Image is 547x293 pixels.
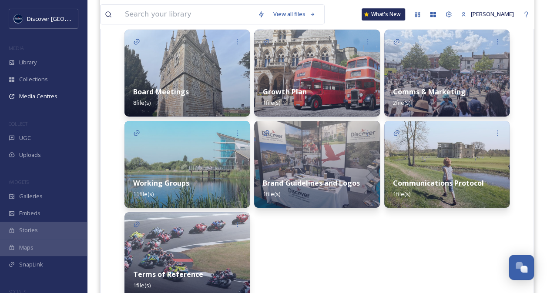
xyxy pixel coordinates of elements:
[19,75,48,83] span: Collections
[9,179,29,185] span: WIDGETS
[19,192,43,200] span: Galleries
[384,121,510,208] img: 0c84a837-7e82-45db-8c4d-a7cc46ec2f26.jpg
[263,178,359,188] strong: Brand Guidelines and Logos
[393,178,484,188] strong: Communications Protocol
[121,5,253,24] input: Search your library
[14,14,23,23] img: Untitled%20design%20%282%29.png
[393,190,410,198] span: 1 file(s)
[254,121,379,208] img: 71c7b32b-ac08-45bd-82d9-046af5700af1.jpg
[27,14,106,23] span: Discover [GEOGRAPHIC_DATA]
[19,58,37,67] span: Library
[19,151,41,159] span: Uploads
[269,6,320,23] a: View all files
[133,190,154,198] span: 11 file(s)
[384,30,510,117] img: 4f441ff7-a847-461b-aaa5-c19687a46818.jpg
[393,87,466,97] strong: Comms & Marketing
[471,10,514,18] span: [PERSON_NAME]
[19,209,40,217] span: Embeds
[133,87,189,97] strong: Board Meetings
[19,226,38,234] span: Stories
[124,30,250,117] img: 5bb6497d-ede2-4272-a435-6cca0481cbbd.jpg
[9,45,24,51] span: MEDIA
[133,99,151,107] span: 8 file(s)
[19,134,31,142] span: UGC
[133,270,203,279] strong: Terms of Reference
[456,6,518,23] a: [PERSON_NAME]
[19,260,43,269] span: SnapLink
[9,120,27,127] span: COLLECT
[133,281,151,289] span: 1 file(s)
[263,99,280,107] span: 1 file(s)
[19,243,34,252] span: Maps
[509,255,534,280] button: Open Chat
[19,92,57,100] span: Media Centres
[393,99,410,107] span: 2 file(s)
[254,30,379,117] img: ed4df81f-8162-44f3-84ed-da90e9d03d77.jpg
[124,121,250,208] img: 5e704d69-6593-43ce-b5d6-cc1eb7eb219d.jpg
[362,8,405,20] a: What's New
[263,190,280,198] span: 1 file(s)
[133,178,189,188] strong: Working Groups
[263,87,306,97] strong: Growth Plan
